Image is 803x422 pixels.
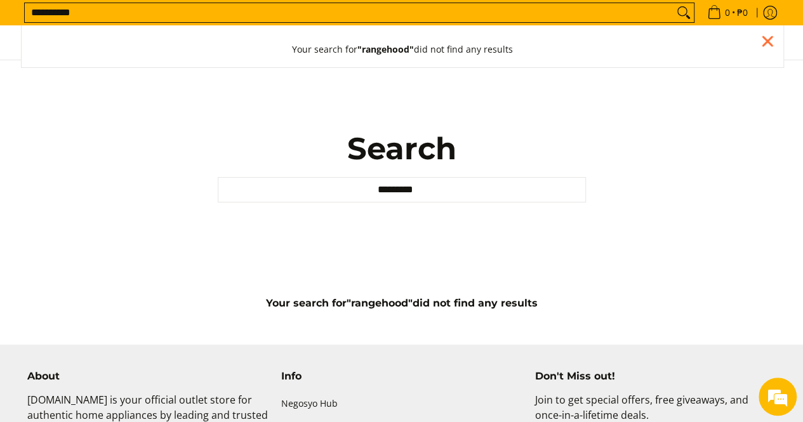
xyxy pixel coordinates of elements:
strong: "rangehood" [357,43,414,55]
span: • [703,6,752,20]
h4: Info [281,370,522,383]
strong: "rangehood" [347,297,413,309]
h5: Your search for did not find any results [21,297,783,310]
a: Negosyo Hub [281,392,522,416]
h1: Search [218,129,586,168]
span: 0 [723,8,732,17]
span: ₱0 [735,8,750,17]
button: Your search for"rangehood"did not find any results [279,32,526,67]
h4: Don't Miss out! [534,370,776,383]
div: Close pop up [758,32,777,51]
h4: About [27,370,269,383]
button: Search [674,3,694,22]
